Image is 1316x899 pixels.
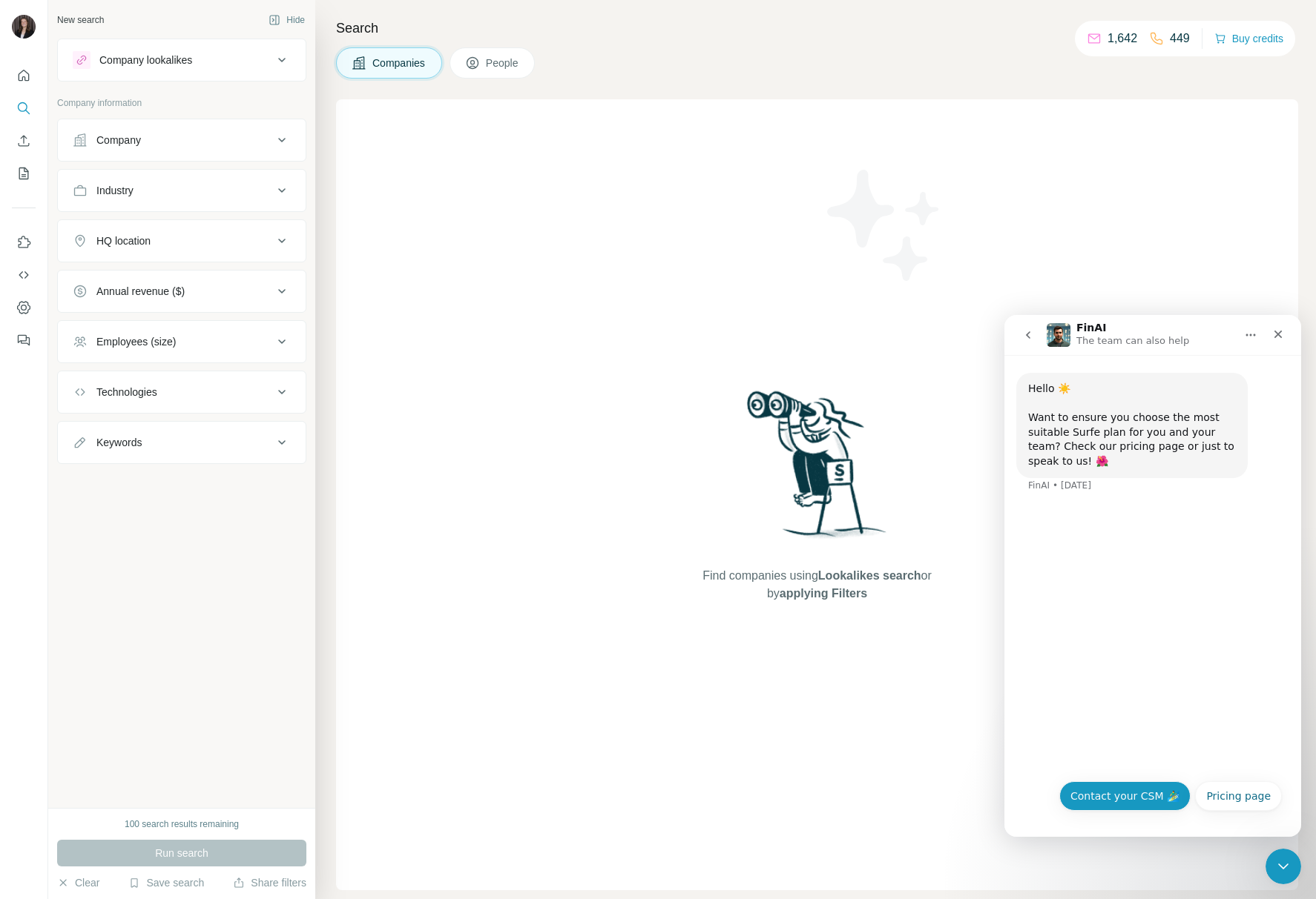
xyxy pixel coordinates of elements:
div: New search [57,13,104,27]
button: HQ location [58,223,306,259]
button: Quick start [12,62,36,89]
div: Industry [96,183,134,198]
h4: Search [336,18,1298,39]
div: HQ location [96,233,151,248]
button: Keywords [58,425,306,460]
button: Search [12,95,36,122]
button: Enrich CSV [12,127,36,154]
button: Annual revenue ($) [58,273,306,309]
span: People [486,56,520,70]
iframe: Intercom live chat [1004,315,1301,837]
img: Avatar [12,15,36,39]
button: Dashboard [12,294,36,321]
button: Share filters [233,875,306,890]
button: Feedback [12,327,36,354]
button: Company [58,122,306,158]
button: Clear [57,875,99,890]
span: Find companies using or by [698,567,935,603]
button: Employees (size) [58,324,306,359]
button: Technologies [58,374,306,410]
p: Company information [57,96,306,110]
p: 449 [1170,30,1190,47]
button: Buy credits [1214,28,1283,49]
span: Companies [372,56,427,70]
button: Industry [58,173,306,208]
div: Keywords [96,435,142,450]
div: Company [96,133,141,147]
iframe: Intercom live chat [1266,849,1301,884]
button: Use Surfe on LinkedIn [12,229,36,256]
span: Lookalikes search [818,569,921,582]
div: Technologies [96,385,157,399]
div: Employees (size) [96,334,176,349]
div: Company lookalikes [99,53,192,67]
button: Use Surfe API [12,262,36,288]
button: Save search [128,875,204,890]
p: 1,642 [1108,30,1137,47]
span: applying Filters [780,587,867,600]
div: 100 search results remaining [125,817,239,831]
img: Surfe Illustration - Woman searching with binoculars [740,387,895,552]
div: Annual revenue ($) [96,284,185,299]
button: Company lookalikes [58,42,306,78]
img: Surfe Illustration - Stars [817,159,951,292]
button: Hide [258,9,315,31]
button: My lists [12,160,36,187]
